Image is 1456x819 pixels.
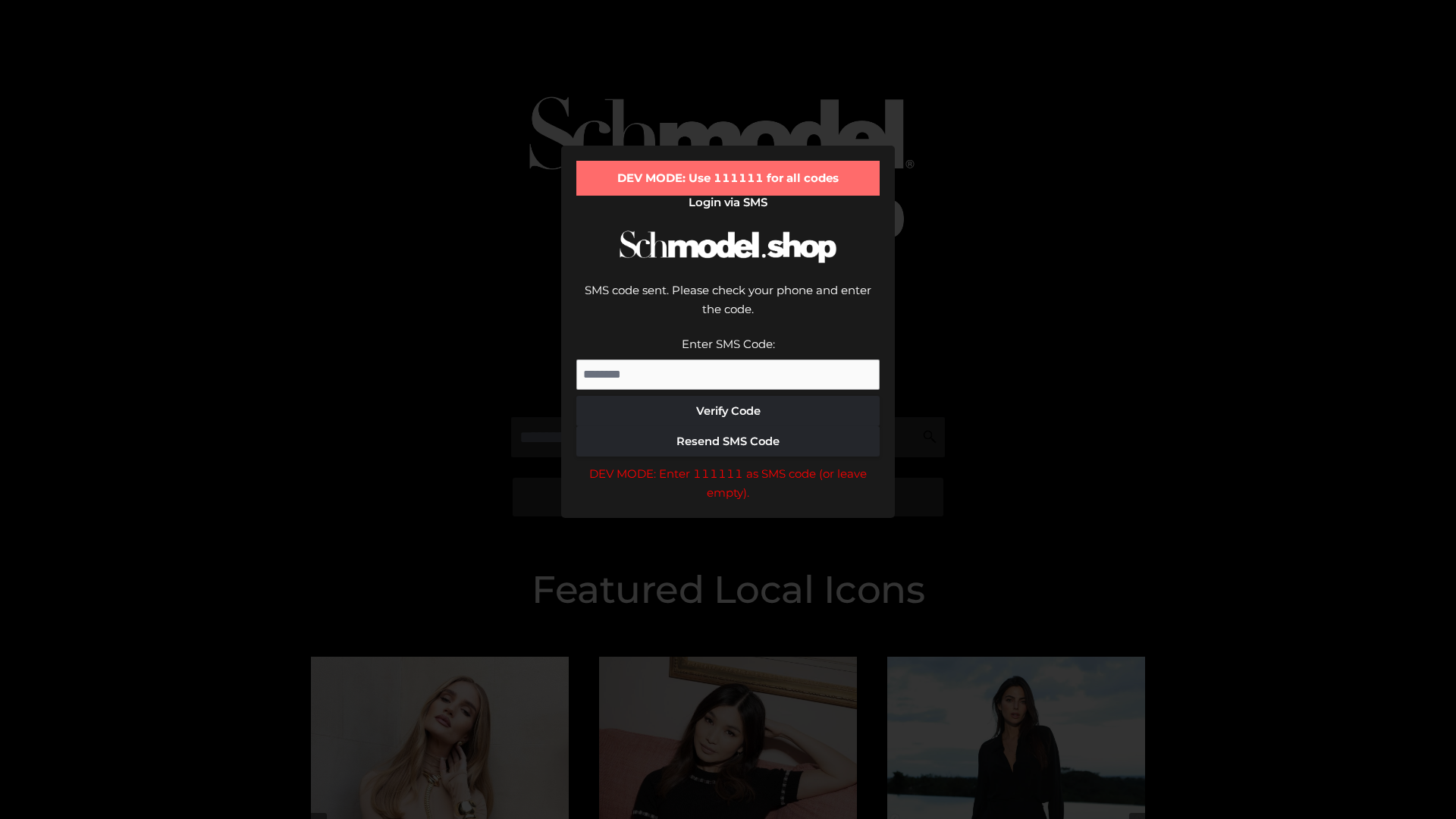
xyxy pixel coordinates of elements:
[576,464,880,503] div: DEV MODE: Enter 111111 as SMS code (or leave empty).
[576,396,880,426] button: Verify Code
[576,426,880,457] button: Resend SMS Code
[576,281,880,334] div: SMS code sent. Please check your phone and enter the code.
[682,337,775,351] label: Enter SMS Code:
[576,196,880,209] h2: Login via SMS
[576,161,880,196] div: DEV MODE: Use 111111 for all codes
[614,217,842,277] img: Schmodel Logo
